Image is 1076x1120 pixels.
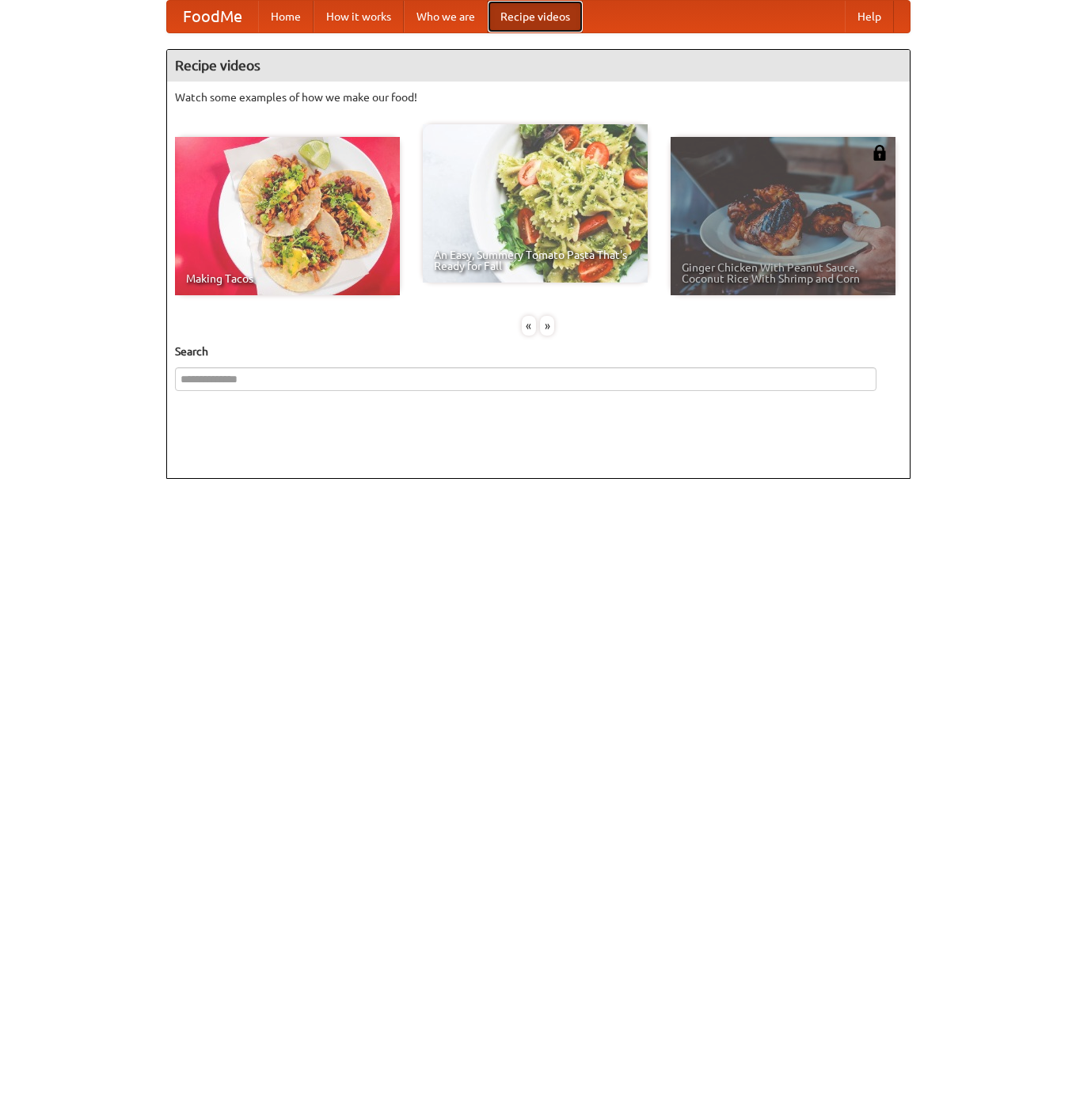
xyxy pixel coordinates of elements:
a: Home [258,1,314,32]
a: Who we are [404,1,488,32]
a: How it works [314,1,404,32]
h5: Search [175,344,902,359]
span: Making Tacos [186,273,389,284]
h4: Recipe videos [167,50,910,82]
a: Making Tacos [175,137,400,295]
a: An Easy, Summery Tomato Pasta That's Ready for Fall [423,124,648,283]
p: Watch some examples of how we make our food! [175,89,902,105]
a: FoodMe [167,1,258,32]
span: An Easy, Summery Tomato Pasta That's Ready for Fall [434,249,637,271]
div: « [522,316,536,336]
div: » [540,316,554,336]
img: 483408.png [872,145,888,161]
a: Help [845,1,894,32]
a: Recipe videos [488,1,583,32]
